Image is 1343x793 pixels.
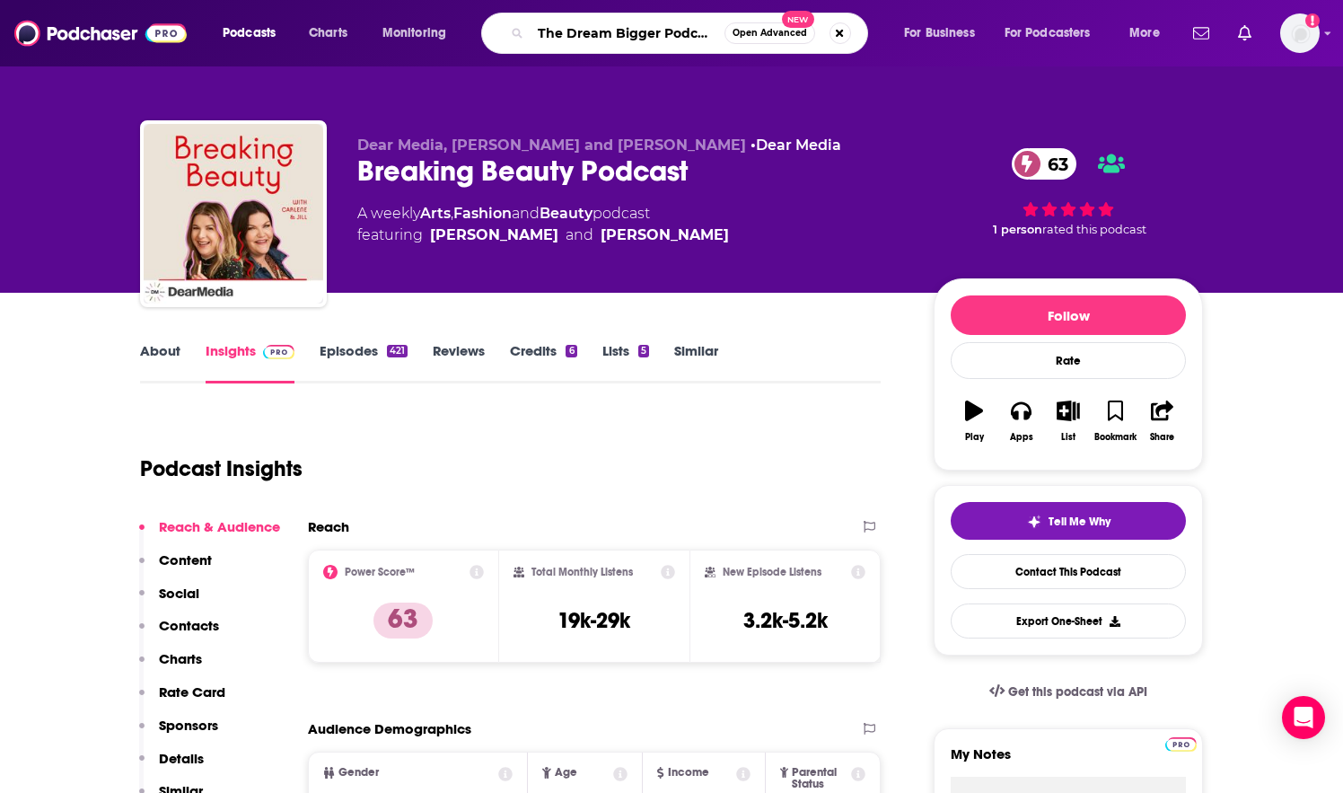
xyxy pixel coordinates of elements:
button: Export One-Sheet [951,604,1186,639]
a: About [140,342,180,383]
span: and [566,225,593,246]
div: Rate [951,342,1186,379]
button: Apps [997,389,1044,454]
span: Logged in as amooers [1280,13,1320,53]
span: rated this podcast [1042,223,1146,236]
button: open menu [370,19,470,48]
button: Details [139,750,204,783]
div: A weekly podcast [357,203,729,246]
img: Podchaser Pro [263,345,294,359]
span: Open Advanced [733,29,807,38]
span: Dear Media, [PERSON_NAME] and [PERSON_NAME] [357,137,746,154]
button: Charts [139,650,202,683]
a: Similar [674,342,718,383]
div: 63 1 personrated this podcast [934,137,1203,248]
a: Contact This Podcast [951,554,1186,589]
h3: 19k-29k [557,607,630,634]
span: 63 [1030,148,1077,180]
span: Charts [309,21,347,46]
span: featuring [357,225,729,246]
div: Open Intercom Messenger [1282,696,1325,739]
div: 5 [638,345,649,357]
button: Social [139,585,199,618]
span: For Podcasters [1005,21,1091,46]
a: Fashion [453,205,512,222]
span: Age [555,767,577,779]
a: Dear Media [756,137,841,154]
button: Sponsors [139,717,218,750]
span: Podcasts [223,21,276,46]
input: Search podcasts, credits, & more... [531,19,724,48]
a: Show notifications dropdown [1231,18,1259,48]
div: List [1061,432,1075,443]
button: Open AdvancedNew [724,22,815,44]
button: open menu [993,19,1117,48]
button: List [1045,389,1092,454]
button: Show profile menu [1280,13,1320,53]
span: Tell Me Why [1049,515,1110,529]
span: • [750,137,841,154]
button: Follow [951,295,1186,335]
a: Credits6 [510,342,576,383]
img: Podchaser Pro [1165,737,1197,752]
button: open menu [210,19,299,48]
div: [PERSON_NAME] [430,225,558,246]
a: Charts [297,19,358,48]
span: For Business [904,21,975,46]
button: Contacts [139,617,219,650]
p: Reach & Audience [159,518,280,535]
div: Play [965,432,984,443]
button: Content [139,551,212,585]
span: More [1129,21,1160,46]
a: Pro website [1165,735,1197,752]
label: My Notes [951,745,1186,777]
span: and [512,205,540,222]
p: Charts [159,650,202,667]
span: Monitoring [382,21,446,46]
p: Social [159,585,199,602]
div: 6 [566,345,576,357]
a: Show notifications dropdown [1186,18,1216,48]
a: Beauty [540,205,592,222]
span: Income [668,767,709,779]
h1: Podcast Insights [140,455,303,482]
a: Lists5 [602,342,649,383]
div: Share [1150,432,1174,443]
a: 63 [1012,148,1077,180]
p: Details [159,750,204,767]
p: Sponsors [159,717,218,734]
button: Bookmark [1092,389,1138,454]
img: Breaking Beauty Podcast [144,124,323,304]
p: Rate Card [159,683,225,700]
span: Parental Status [792,767,847,790]
button: open menu [1117,19,1182,48]
a: Reviews [433,342,485,383]
span: Gender [338,767,379,779]
img: User Profile [1280,13,1320,53]
span: 1 person [993,223,1042,236]
h2: Reach [308,518,349,535]
div: [PERSON_NAME] [601,225,729,246]
a: Episodes421 [320,342,408,383]
img: tell me why sparkle [1027,515,1041,529]
button: Rate Card [139,683,225,717]
h2: Total Monthly Listens [531,566,633,578]
p: Content [159,551,212,568]
span: , [451,205,453,222]
h2: Power Score™ [345,566,415,578]
a: Get this podcast via API [975,670,1162,714]
p: Contacts [159,617,219,634]
a: Podchaser - Follow, Share and Rate Podcasts [14,16,187,50]
svg: Add a profile image [1305,13,1320,28]
span: New [782,11,814,28]
h2: New Episode Listens [723,566,821,578]
button: Share [1139,389,1186,454]
div: Search podcasts, credits, & more... [498,13,885,54]
button: open menu [891,19,997,48]
button: Reach & Audience [139,518,280,551]
button: tell me why sparkleTell Me Why [951,502,1186,540]
button: Play [951,389,997,454]
div: Bookmark [1094,432,1137,443]
div: Apps [1010,432,1033,443]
